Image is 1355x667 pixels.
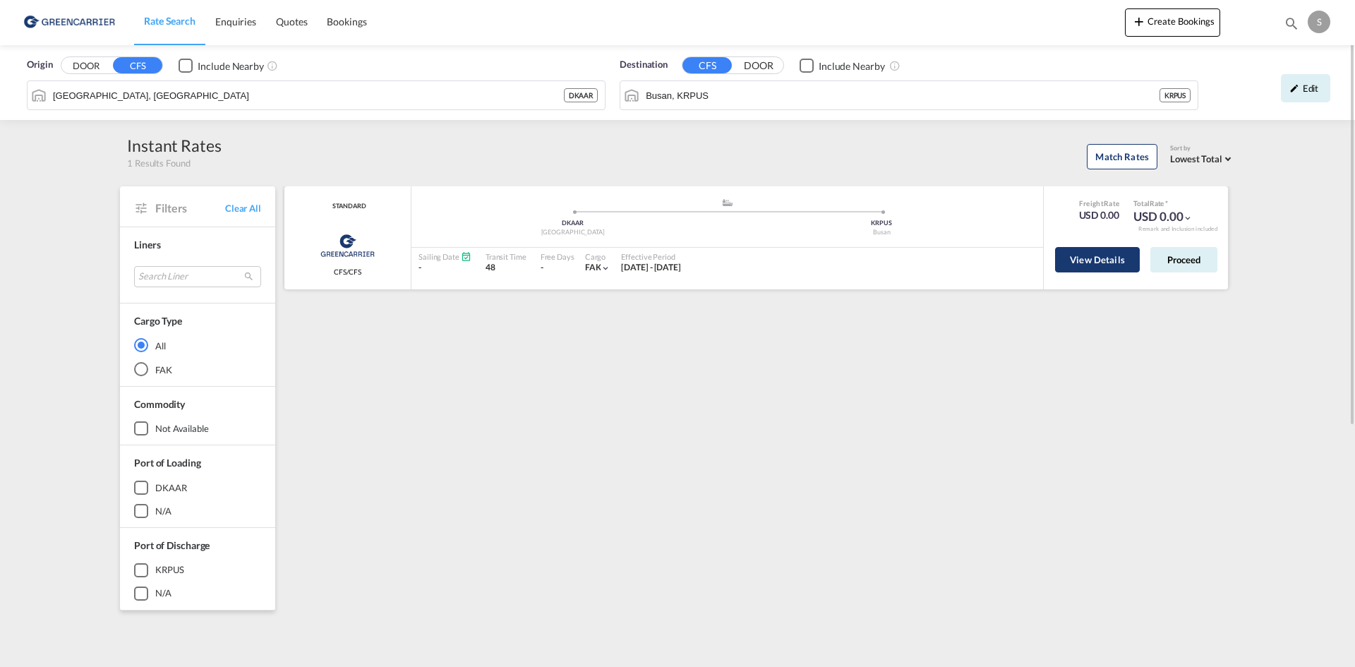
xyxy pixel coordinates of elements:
[486,251,526,262] div: Transit Time
[682,57,732,73] button: CFS
[621,262,681,272] span: [DATE] - [DATE]
[155,200,225,216] span: Filters
[486,262,526,274] div: 48
[316,228,379,263] img: Greencarrier Consolidators
[329,202,366,211] div: Contract / Rate Agreement / Tariff / Spot Pricing Reference Number: STANDARD
[134,563,261,577] md-checkbox: KRPUS
[646,85,1160,106] input: Search by Port
[134,338,261,352] md-radio-button: All
[461,251,471,262] md-icon: Schedules Available
[134,362,261,376] md-radio-button: FAK
[1284,16,1299,31] md-icon: icon-magnify
[134,539,210,551] span: Port of Discharge
[329,202,366,211] span: STANDARD
[819,59,885,73] div: Include Nearby
[1170,153,1222,164] span: Lowest Total
[179,58,264,73] md-checkbox: Checkbox No Ink
[1128,225,1228,233] div: Remark and Inclusion included
[134,481,261,495] md-checkbox: DKAAR
[134,587,261,601] md-checkbox: N/A
[28,81,605,109] md-input-container: Aarhus, DKAAR
[134,457,201,469] span: Port of Loading
[889,60,901,71] md-icon: Unchecked: Ignores neighbouring ports when fetching rates.Checked : Includes neighbouring ports w...
[155,563,184,576] div: KRPUS
[541,262,543,274] div: -
[1055,247,1140,272] button: View Details
[113,57,162,73] button: CFS
[61,58,111,74] button: DOOR
[418,262,471,274] div: -
[1170,144,1235,153] div: Sort by
[418,228,728,237] div: [GEOGRAPHIC_DATA]
[144,15,195,27] span: Rate Search
[621,262,681,274] div: 01 Sep 2025 - 31 Oct 2025
[1150,247,1217,272] button: Proceed
[620,81,1198,109] md-input-container: Busan, KRPUS
[1308,11,1330,33] div: S
[1133,208,1193,225] div: USD 0.00
[601,263,610,273] md-icon: icon-chevron-down
[225,202,261,215] span: Clear All
[1079,198,1120,208] div: Freight Rate
[1281,74,1330,102] div: icon-pencilEdit
[155,422,209,435] div: not available
[276,16,307,28] span: Quotes
[127,134,222,157] div: Instant Rates
[134,504,261,518] md-checkbox: N/A
[21,6,116,38] img: b0b18ec08afe11efb1d4932555f5f09d.png
[134,314,182,328] div: Cargo Type
[1284,16,1299,37] div: icon-magnify
[541,251,574,262] div: Free Days
[418,219,728,228] div: DKAAR
[728,219,1037,228] div: KRPUS
[734,58,783,74] button: DOOR
[585,251,611,262] div: Cargo
[1289,83,1299,93] md-icon: icon-pencil
[155,505,171,517] div: N/A
[1133,198,1193,208] div: Total Rate
[127,157,191,169] span: 1 Results Found
[585,262,601,272] span: FAK
[134,239,160,251] span: Liners
[564,88,598,102] div: DKAAR
[719,199,736,206] md-icon: assets/icons/custom/ship-fill.svg
[267,60,278,71] md-icon: Unchecked: Ignores neighbouring ports when fetching rates.Checked : Includes neighbouring ports w...
[800,58,885,73] md-checkbox: Checkbox No Ink
[1183,213,1193,223] md-icon: icon-chevron-down
[215,16,256,28] span: Enquiries
[327,16,366,28] span: Bookings
[621,251,681,262] div: Effective Period
[198,59,264,73] div: Include Nearby
[1160,88,1191,102] div: KRPUS
[1079,208,1120,222] div: USD 0.00
[334,267,361,277] span: CFS/CFS
[1164,199,1168,208] span: Subject to Remarks
[1170,150,1235,166] md-select: Select: Lowest Total
[134,398,185,410] span: Commodity
[53,85,564,106] input: Search by Port
[155,587,171,599] div: N/A
[1131,13,1148,30] md-icon: icon-plus 400-fg
[1125,8,1220,37] button: icon-plus 400-fgCreate Bookings
[728,228,1037,237] div: Busan
[620,58,668,72] span: Destination
[27,58,52,72] span: Origin
[1087,144,1157,169] button: Match Rates
[155,481,187,494] div: DKAAR
[418,251,471,262] div: Sailing Date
